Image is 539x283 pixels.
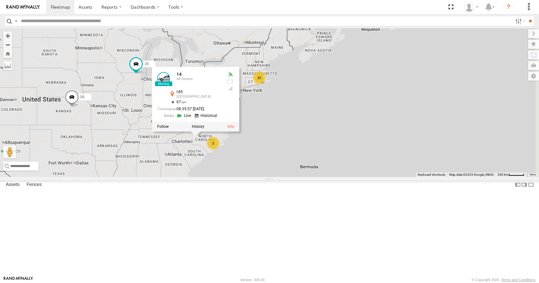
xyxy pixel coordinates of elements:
span: 200 km [498,173,509,176]
div: © Copyright 2025 - [472,278,535,282]
span: 08 [80,95,84,99]
div: Aaron Kuchrawy [462,2,481,12]
label: Fences [23,181,45,190]
div: I-85 [176,90,221,94]
div: 15 [253,71,266,84]
a: 14 [176,72,182,77]
a: View Asset Details [157,72,170,85]
div: All Assets [176,77,221,81]
a: Terms (opens in new tab) [529,173,536,176]
label: Search Filter Options [513,16,526,26]
button: Map Scale: 200 km per 45 pixels [496,172,526,177]
label: Search Query [13,16,19,26]
a: Terms and Conditions [501,278,535,282]
label: Dock Summary Table to the Right [521,180,527,190]
div: Last Event GSM Signal Strength [227,86,234,91]
label: Assets [3,181,23,190]
label: Dock Summary Table to the Left [515,180,521,190]
div: 3 [207,137,219,150]
div: No battery health information received from this device. [227,79,234,84]
div: [GEOGRAPHIC_DATA] [176,95,221,99]
a: Visit our Website [4,277,33,283]
span: 67 [176,100,187,104]
div: Date/time of location update [157,107,221,111]
label: Realtime tracking of Asset [157,125,169,129]
label: Hide Summary Table [528,180,534,190]
label: View Asset History [192,125,204,129]
a: View Asset Details [227,125,234,129]
span: Map data ©2025 Google, INEGI [449,173,494,176]
button: Zoom out [3,40,12,49]
button: Zoom Home [3,49,12,58]
button: Zoom in [3,31,12,40]
button: Keyboard shortcuts [418,172,445,177]
div: Valid GPS Fix [227,72,234,77]
i: ? [503,2,514,12]
label: Measure [3,61,12,70]
label: Map Settings [528,72,539,81]
div: Version: 306.00 [240,278,265,282]
a: View Historical Media Streams [195,113,219,119]
img: rand-logo.svg [6,5,40,9]
a: View Live Media Streams [176,113,193,119]
span: 35 [144,62,149,66]
button: Drag Pegman onto the map to open Street View [3,146,16,158]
